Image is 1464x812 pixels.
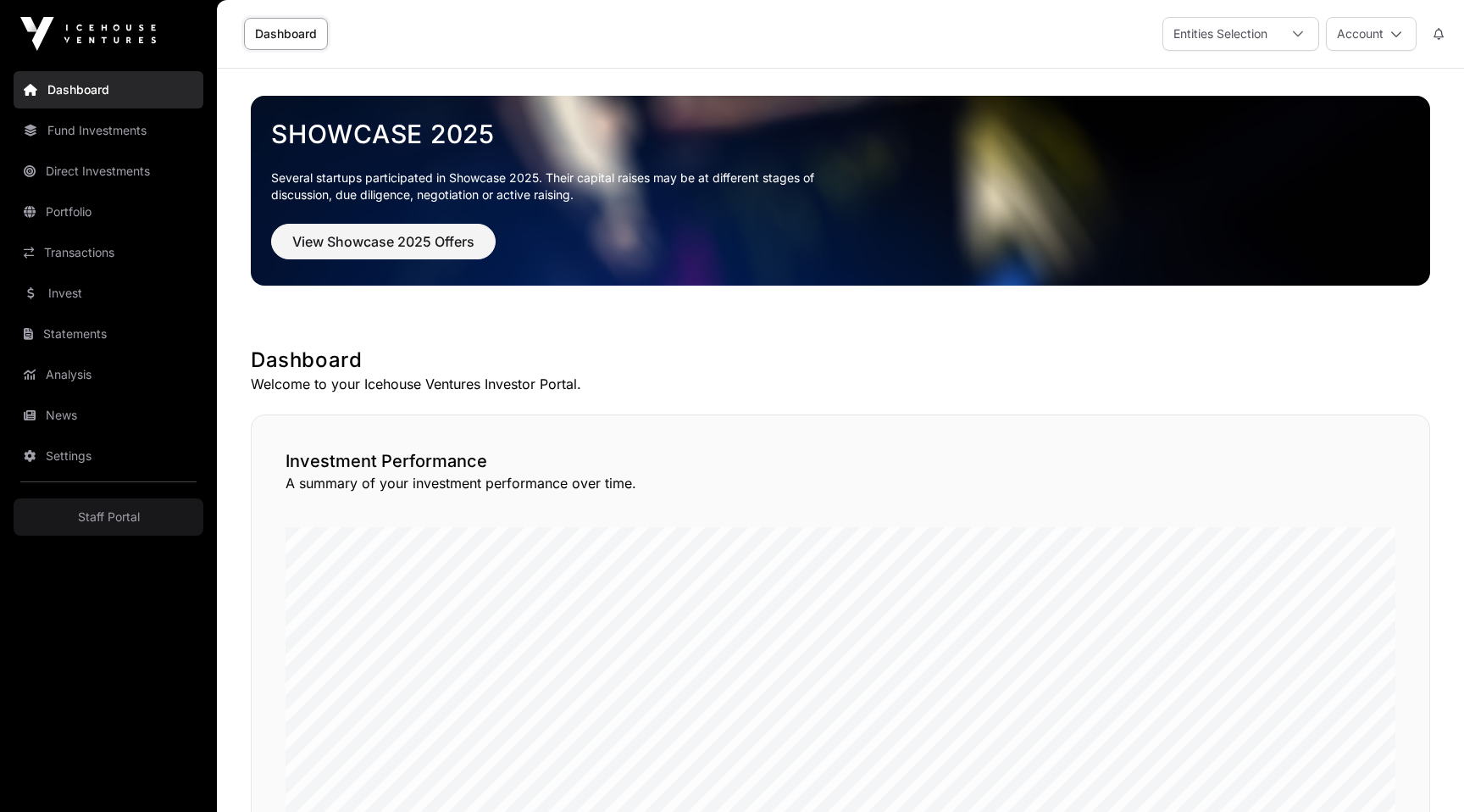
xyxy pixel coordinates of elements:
a: News [14,397,203,434]
h2: Investment Performance [286,449,1395,473]
a: Portfolio [14,193,203,231]
a: Transactions [14,234,203,271]
a: View Showcase 2025 Offers [271,241,496,258]
a: Invest [14,275,203,312]
a: Direct Investments [14,153,203,190]
a: Staff Portal [14,498,203,536]
img: Icehouse Ventures Logo [20,17,156,51]
a: Fund Investments [14,112,203,149]
p: A summary of your investment performance over time. [286,473,1395,493]
a: Dashboard [244,18,328,50]
p: Welcome to your Icehouse Ventures Investor Portal. [251,374,1430,394]
button: View Showcase 2025 Offers [271,224,496,259]
img: Showcase 2025 [251,96,1430,286]
a: Statements [14,315,203,353]
div: Entities Selection [1163,18,1278,50]
a: Analysis [14,356,203,393]
a: Settings [14,437,203,475]
p: Several startups participated in Showcase 2025. Their capital raises may be at different stages o... [271,170,840,203]
span: View Showcase 2025 Offers [292,231,474,252]
a: Dashboard [14,71,203,108]
button: Account [1326,17,1417,51]
iframe: Chat Widget [1379,731,1464,812]
h1: Dashboard [251,347,1430,374]
a: Showcase 2025 [271,119,1410,149]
